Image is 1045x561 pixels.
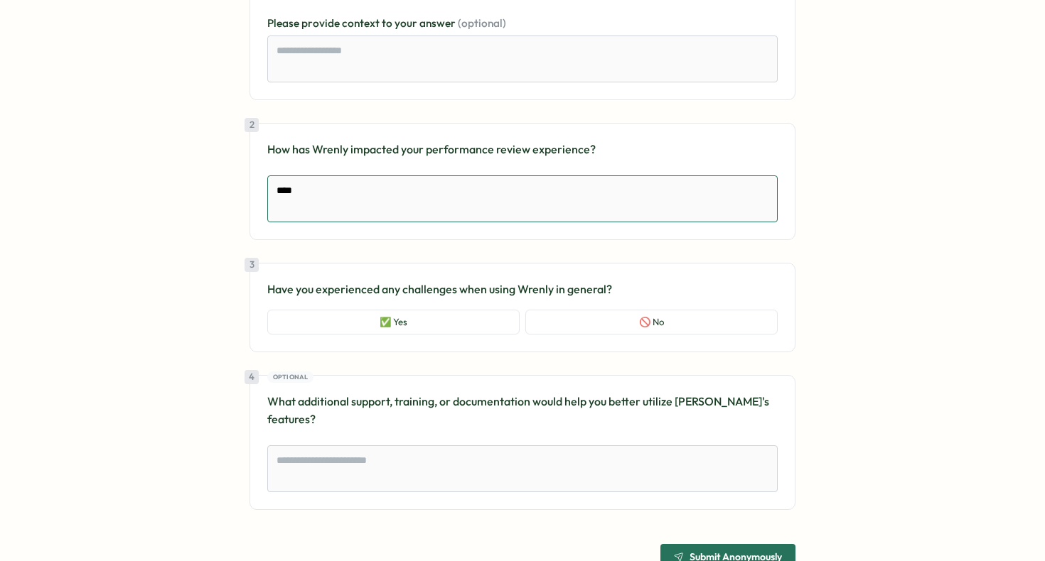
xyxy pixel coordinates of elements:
span: Please [267,16,301,30]
span: answer [419,16,458,30]
p: What additional support, training, or documentation would help you better utilize [PERSON_NAME]'s... [267,393,778,428]
span: Optional [273,372,309,382]
span: (optional) [458,16,506,30]
span: your [395,16,419,30]
div: 2 [245,118,259,132]
span: context [342,16,382,30]
div: 3 [245,258,259,272]
div: 4 [245,370,259,384]
button: ✅ Yes [267,310,520,335]
p: How has Wrenly impacted your performance review experience? [267,141,778,158]
p: Have you experienced any challenges when using Wrenly in general? [267,280,778,298]
span: to [382,16,395,30]
button: 🚫 No [525,310,778,335]
span: provide [301,16,342,30]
